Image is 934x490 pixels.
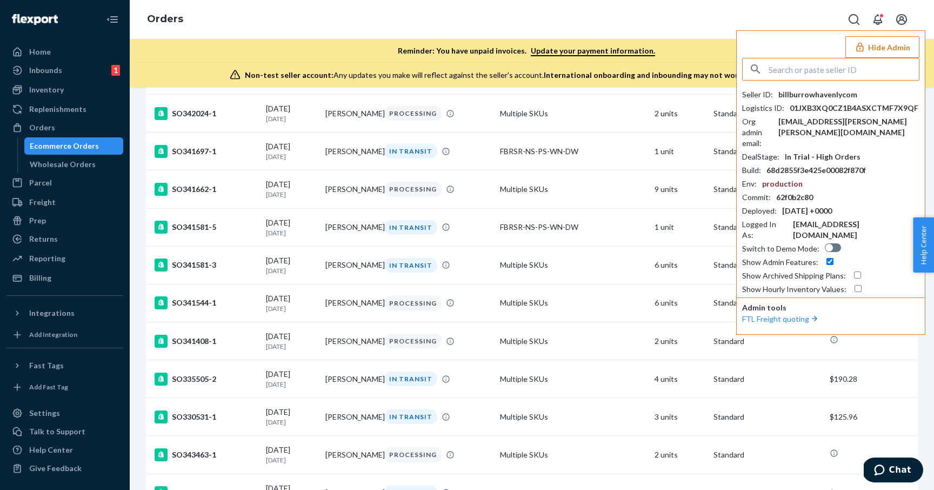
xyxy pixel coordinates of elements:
[266,407,316,427] div: [DATE]
[496,284,650,322] td: Multiple SKUs
[713,184,820,195] p: Standard
[155,410,257,423] div: SO330531-1
[496,436,650,474] td: Multiple SKUs
[742,165,761,176] div: Build :
[913,217,934,273] button: Help Center
[321,170,380,208] td: [PERSON_NAME]
[6,43,123,61] a: Home
[266,266,316,275] p: [DATE]
[742,178,757,189] div: Env :
[266,228,316,237] p: [DATE]
[384,447,442,462] div: PROCESSING
[266,369,316,389] div: [DATE]
[321,208,380,246] td: [PERSON_NAME]
[398,45,655,56] p: Reminder: You have unpaid invoices.
[147,13,183,25] a: Orders
[29,197,56,208] div: Freight
[742,302,919,313] p: Admin tools
[384,334,442,348] div: PROCESSING
[266,418,316,427] p: [DATE]
[321,95,380,133] td: [PERSON_NAME]
[793,219,919,241] div: [EMAIL_ADDRESS][DOMAIN_NAME]
[29,360,64,371] div: Fast Tags
[742,257,818,268] div: Show Admin Features :
[29,330,77,339] div: Add Integration
[713,297,820,308] p: Standard
[650,322,710,360] td: 2 units
[6,405,123,422] a: Settings
[266,293,316,313] div: [DATE]
[6,119,123,136] a: Orders
[321,398,380,436] td: [PERSON_NAME]
[713,146,820,157] p: Standard
[29,426,85,437] div: Talk to Support
[266,141,316,161] div: [DATE]
[713,108,820,119] p: Standard
[266,217,316,237] div: [DATE]
[6,250,123,267] a: Reporting
[29,177,52,188] div: Parcel
[384,372,437,386] div: IN TRANSIT
[384,144,437,158] div: IN TRANSIT
[713,374,820,385] p: Standard
[155,259,257,272] div: SO341581-3
[29,47,51,57] div: Home
[321,133,380,170] td: [PERSON_NAME]
[266,445,316,465] div: [DATE]
[6,326,123,343] a: Add Integration
[266,152,316,161] p: [DATE]
[266,190,316,199] p: [DATE]
[155,145,257,158] div: SO341697-1
[782,206,832,216] div: [DATE] +0000
[650,208,710,246] td: 1 unit
[713,260,820,270] p: Standard
[29,273,51,283] div: Billing
[762,178,803,189] div: production
[742,89,773,100] div: Seller ID :
[29,234,58,244] div: Returns
[496,170,650,208] td: Multiple SKUs
[155,373,257,386] div: SO335505-2
[650,133,710,170] td: 1 unit
[155,448,257,461] div: SO343463-1
[30,159,96,170] div: Wholesale Orders
[138,4,192,35] ol: breadcrumbs
[111,65,120,76] div: 1
[742,243,819,254] div: Switch to Demo Mode :
[384,409,437,424] div: IN TRANSIT
[321,360,380,398] td: [PERSON_NAME]
[6,194,123,211] a: Freight
[24,156,124,173] a: Wholesale Orders
[321,436,380,474] td: [PERSON_NAME]
[29,308,75,319] div: Integrations
[742,284,846,295] div: Show Hourly Inventory Values :
[531,46,655,56] a: Update your payment information.
[867,9,889,30] button: Open notifications
[650,436,710,474] td: 2 units
[742,103,784,114] div: Logistics ID :
[384,258,437,273] div: IN TRANSIT
[6,379,123,396] a: Add Fast Tag
[29,445,73,455] div: Help Center
[245,70,333,80] span: Non-test seller account:
[650,398,710,436] td: 3 units
[266,455,316,465] p: [DATE]
[496,322,650,360] td: Multiple SKUs
[713,336,820,347] p: Standard
[29,84,64,95] div: Inventory
[24,137,124,155] a: Ecommerce Orders
[496,360,650,398] td: Multiple SKUs
[845,36,919,58] button: Hide Admin
[496,95,650,133] td: Multiple SKUs
[713,222,820,233] p: Standard
[29,463,82,474] div: Give Feedback
[6,174,123,191] a: Parcel
[29,122,55,133] div: Orders
[384,182,442,196] div: PROCESSING
[500,146,646,157] div: FBRSR-NS-PS-WN-DW
[30,141,99,151] div: Ecommerce Orders
[6,212,123,229] a: Prep
[266,342,316,351] p: [DATE]
[266,103,316,123] div: [DATE]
